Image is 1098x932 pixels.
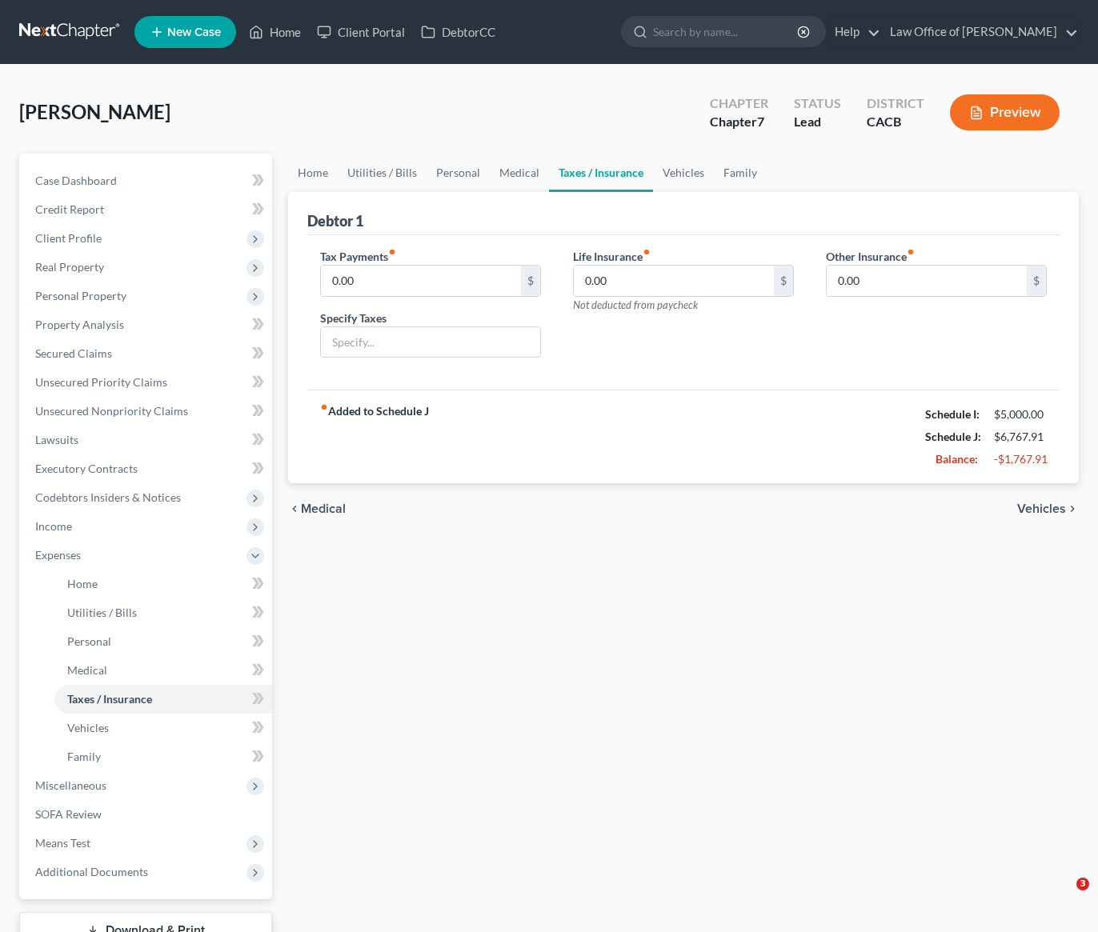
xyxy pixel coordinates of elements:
div: $ [1027,266,1046,296]
a: Home [54,570,272,598]
i: chevron_right [1066,502,1079,515]
input: -- [574,266,774,296]
strong: Added to Schedule J [320,403,429,470]
span: Expenses [35,548,81,562]
span: Miscellaneous [35,778,106,792]
div: -$1,767.91 [994,451,1047,467]
label: Specify Taxes [320,310,387,326]
a: Family [54,742,272,771]
div: $5,000.00 [994,406,1047,422]
label: Other Insurance [826,248,915,265]
span: [PERSON_NAME] [19,100,170,123]
a: Home [288,154,338,192]
div: $ [774,266,793,296]
a: Help [827,18,880,46]
span: Secured Claims [35,346,112,360]
span: 7 [757,114,764,129]
input: -- [827,266,1027,296]
strong: Schedule I: [925,407,980,421]
a: Law Office of [PERSON_NAME] [882,18,1078,46]
span: Codebtors Insiders & Notices [35,490,181,504]
span: Vehicles [1017,502,1066,515]
input: -- [321,266,521,296]
a: Family [714,154,767,192]
span: SOFA Review [35,807,102,821]
label: Tax Payments [320,248,396,265]
strong: Balance: [936,452,978,466]
strong: Schedule J: [925,430,981,443]
iframe: Intercom live chat [1044,878,1082,916]
span: Not deducted from paycheck [573,298,698,311]
span: Family [67,750,101,763]
span: 3 [1076,878,1089,890]
div: Chapter [710,94,768,113]
a: Unsecured Priority Claims [22,368,272,397]
div: $ [521,266,540,296]
label: Life Insurance [573,248,651,265]
a: Client Portal [309,18,413,46]
a: Home [241,18,309,46]
i: fiber_manual_record [388,248,396,256]
a: Taxes / Insurance [549,154,653,192]
i: fiber_manual_record [320,403,328,411]
div: Lead [794,113,841,131]
span: Medical [301,502,346,515]
div: District [867,94,924,113]
a: Secured Claims [22,339,272,368]
a: Unsecured Nonpriority Claims [22,397,272,426]
a: SOFA Review [22,800,272,829]
span: Medical [67,663,107,677]
span: New Case [167,26,221,38]
button: Vehicles chevron_right [1017,502,1079,515]
a: Personal [427,154,490,192]
span: Real Property [35,260,104,274]
a: Credit Report [22,195,272,224]
span: Case Dashboard [35,174,117,187]
span: Property Analysis [35,318,124,331]
i: fiber_manual_record [907,248,915,256]
button: Preview [950,94,1060,130]
span: Client Profile [35,231,102,245]
div: Status [794,94,841,113]
span: Lawsuits [35,433,78,446]
span: Vehicles [67,721,109,734]
span: Unsecured Priority Claims [35,375,167,389]
a: Medical [490,154,549,192]
a: DebtorCC [413,18,503,46]
span: Personal [67,634,111,648]
a: Taxes / Insurance [54,685,272,714]
a: Personal [54,627,272,656]
i: fiber_manual_record [643,248,651,256]
span: Means Test [35,836,90,850]
a: Executory Contracts [22,454,272,483]
span: Credit Report [35,202,104,216]
span: Taxes / Insurance [67,692,152,706]
div: CACB [867,113,924,131]
span: Additional Documents [35,865,148,878]
span: Personal Property [35,289,126,302]
span: Unsecured Nonpriority Claims [35,404,188,418]
span: Executory Contracts [35,462,138,475]
div: Chapter [710,113,768,131]
a: Case Dashboard [22,166,272,195]
span: Income [35,519,72,533]
span: Utilities / Bills [67,606,137,619]
a: Medical [54,656,272,685]
div: Debtor 1 [307,211,363,230]
a: Property Analysis [22,310,272,339]
i: chevron_left [288,502,301,515]
a: Vehicles [653,154,714,192]
button: chevron_left Medical [288,502,346,515]
span: Home [67,577,98,590]
a: Utilities / Bills [54,598,272,627]
a: Vehicles [54,714,272,742]
a: Utilities / Bills [338,154,427,192]
div: $6,767.91 [994,429,1047,445]
a: Lawsuits [22,426,272,454]
input: Search by name... [653,17,799,46]
input: Specify... [321,327,540,358]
